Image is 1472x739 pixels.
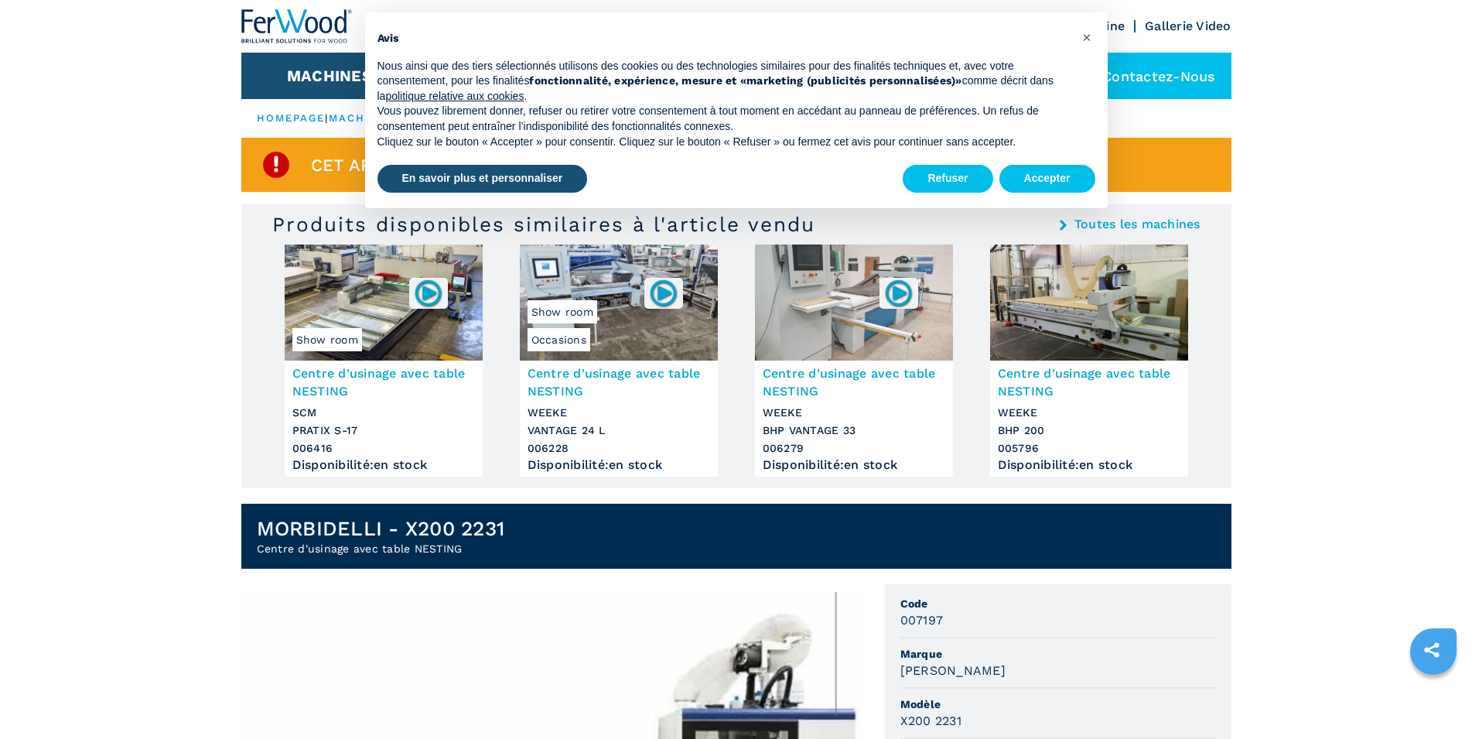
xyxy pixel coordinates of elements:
[413,278,443,308] img: 006416
[1412,631,1451,669] a: sharethis
[377,59,1071,104] p: Nous ainsi que des tiers sélectionnés utilisons des cookies ou des technologies similaires pour d...
[648,278,678,308] img: 006228
[292,328,362,351] span: Show room
[998,364,1180,400] h3: Centre d'usinage avec table NESTING
[755,245,953,477] a: Centre d'usinage avec table NESTING WEEKE BHP VANTAGE 33006279Centre d'usinage avec table NESTING...
[900,646,1216,662] span: Marque
[261,149,292,180] img: SoldProduct
[287,67,372,85] button: Machines
[990,245,1188,477] a: Centre d'usinage avec table NESTING WEEKE BHP 200Centre d'usinage avec table NESTINGWEEKEBHP 2000...
[385,90,524,102] a: politique relative aux cookies
[520,245,718,477] a: Centre d'usinage avec table NESTING WEEKE VANTAGE 24 LOccasionsShow room006228Centre d'usinage av...
[900,662,1006,679] h3: [PERSON_NAME]
[377,104,1071,134] p: Vous pouvez librement donner, refuser ou retirer votre consentement à tout moment en accédant au ...
[990,245,1188,361] img: Centre d'usinage avec table NESTING WEEKE BHP 200
[241,9,353,43] img: Ferwood
[900,712,961,730] h3: X200 2231
[377,135,1071,150] p: Cliquez sur le bouton « Accepter » pour consentir. Cliquez sur le bouton « Refuser » ou fermez ce...
[763,364,945,400] h3: Centre d'usinage avec table NESTING
[528,300,597,323] span: Show room
[883,278,914,308] img: 006279
[900,696,1216,712] span: Modèle
[329,112,395,124] a: machines
[272,212,815,237] h3: Produits disponibles similaires à l'article vendu
[311,156,575,174] span: Cet article est déjà vendu
[998,404,1180,457] h3: WEEKE BHP 200 005796
[900,611,944,629] h3: 007197
[285,245,483,477] a: Centre d'usinage avec table NESTING SCM PRATIX S-17Show room006416Centre d'usinage avec table NES...
[285,245,483,361] img: Centre d'usinage avec table NESTING SCM PRATIX S-17
[377,165,588,193] button: En savoir plus et personnaliser
[999,165,1095,193] button: Accepter
[1075,25,1100,50] button: Fermer cet avis
[529,74,961,87] strong: fonctionnalité, expérience, mesure et «marketing (publicités personnalisées)»
[755,245,953,361] img: Centre d'usinage avec table NESTING WEEKE BHP VANTAGE 33
[528,461,710,469] div: Disponibilité : en stock
[1064,53,1231,99] div: Contactez-nous
[257,516,505,541] h1: MORBIDELLI - X200 2231
[528,328,590,351] span: Occasions
[903,165,992,193] button: Refuser
[763,404,945,457] h3: WEEKE BHP VANTAGE 33 006279
[900,596,1216,611] span: Code
[257,112,326,124] a: HOMEPAGE
[292,404,475,457] h3: SCM PRATIX S-17 006416
[1082,28,1091,46] span: ×
[520,245,718,361] img: Centre d'usinage avec table NESTING WEEKE VANTAGE 24 L
[325,112,328,124] span: |
[1406,669,1460,727] iframe: Chat
[1145,19,1231,33] a: Gallerie Video
[292,461,475,469] div: Disponibilité : en stock
[528,404,710,457] h3: WEEKE VANTAGE 24 L 006228
[998,461,1180,469] div: Disponibilité : en stock
[763,461,945,469] div: Disponibilité : en stock
[377,31,1071,46] h2: Avis
[257,541,505,556] h2: Centre d'usinage avec table NESTING
[528,364,710,400] h3: Centre d'usinage avec table NESTING
[292,364,475,400] h3: Centre d'usinage avec table NESTING
[1074,218,1200,231] a: Toutes les machines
